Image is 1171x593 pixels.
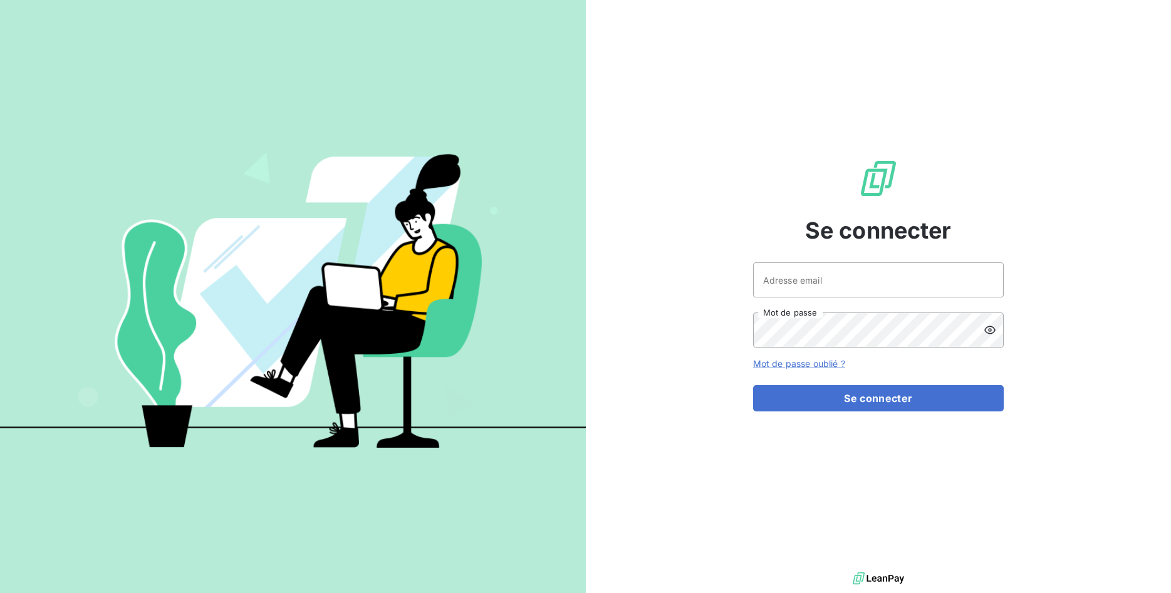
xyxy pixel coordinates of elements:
[753,358,845,369] a: Mot de passe oublié ?
[853,569,904,588] img: logo
[753,385,1004,411] button: Se connecter
[753,262,1004,297] input: placeholder
[805,214,952,247] span: Se connecter
[858,158,898,199] img: Logo LeanPay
